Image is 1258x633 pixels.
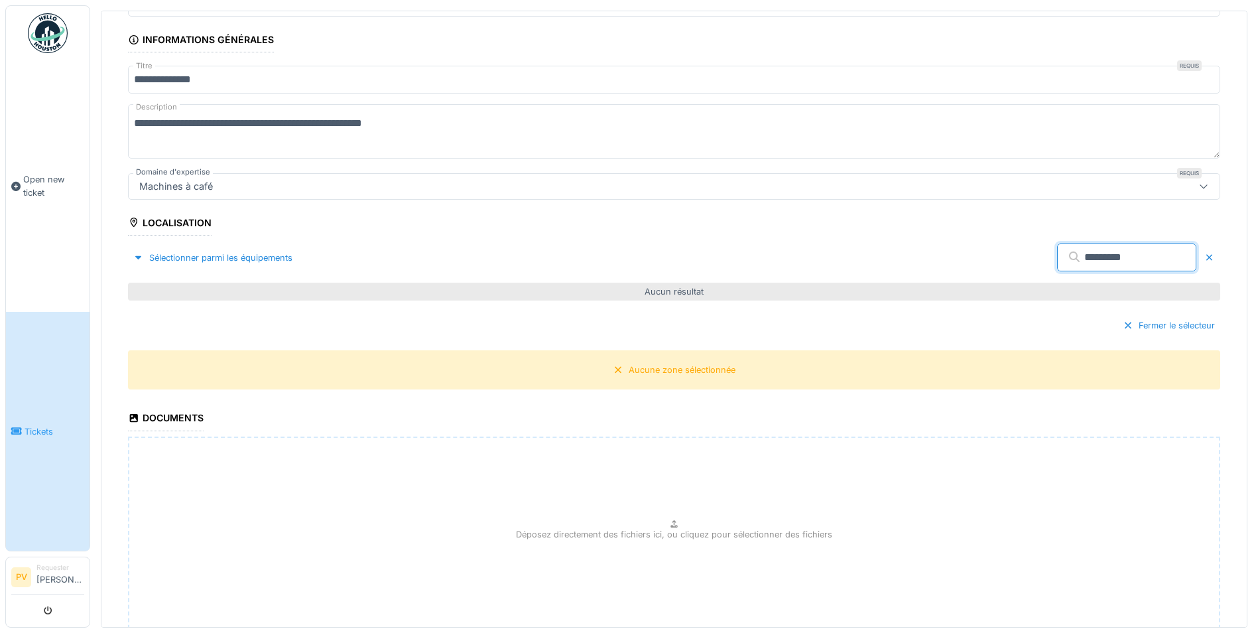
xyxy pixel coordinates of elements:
span: Tickets [25,425,84,438]
div: Sélectionner parmi les équipements [128,249,298,267]
li: PV [11,567,31,587]
label: Domaine d'expertise [133,167,213,178]
div: Machines à café [134,179,218,194]
div: Aucun résultat [128,283,1220,301]
span: Open new ticket [23,173,84,198]
div: Requis [1177,168,1202,178]
label: Description [133,99,180,115]
div: Aucune zone sélectionnée [629,364,735,376]
label: Titre [133,60,155,72]
div: Documents [128,408,204,431]
div: Fermer le sélecteur [1117,316,1220,334]
a: PV Requester[PERSON_NAME] [11,563,84,595]
div: Requester [36,563,84,573]
div: Localisation [128,213,212,236]
div: Informations générales [128,30,274,52]
li: [PERSON_NAME] [36,563,84,591]
a: Open new ticket [6,60,90,312]
div: Requis [1177,60,1202,71]
a: Tickets [6,312,90,551]
img: Badge_color-CXgf-gQk.svg [28,13,68,53]
p: Déposez directement des fichiers ici, ou cliquez pour sélectionner des fichiers [516,528,832,541]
